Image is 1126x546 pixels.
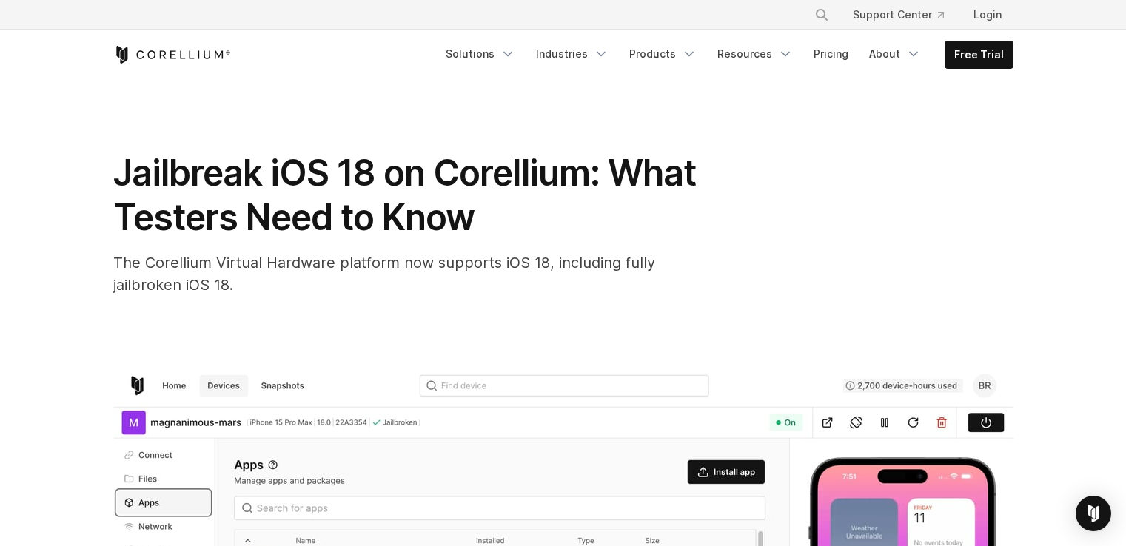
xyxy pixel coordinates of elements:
[962,1,1013,28] a: Login
[841,1,956,28] a: Support Center
[1076,496,1111,531] div: Open Intercom Messenger
[113,254,655,294] span: The Corellium Virtual Hardware platform now supports iOS 18, including fully jailbroken iOS 18.
[708,41,802,67] a: Resources
[113,151,696,239] span: Jailbreak iOS 18 on Corellium: What Testers Need to Know
[113,46,231,64] a: Corellium Home
[527,41,617,67] a: Industries
[860,41,930,67] a: About
[437,41,1013,69] div: Navigation Menu
[797,1,1013,28] div: Navigation Menu
[620,41,706,67] a: Products
[437,41,524,67] a: Solutions
[805,41,857,67] a: Pricing
[945,41,1013,68] a: Free Trial
[808,1,835,28] button: Search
